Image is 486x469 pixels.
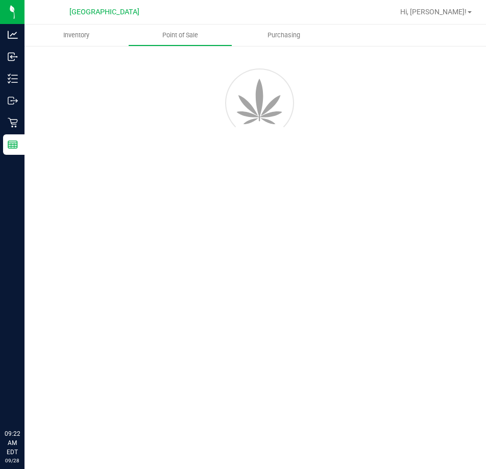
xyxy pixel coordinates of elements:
a: Purchasing [232,25,336,46]
span: [GEOGRAPHIC_DATA] [69,8,139,16]
span: Point of Sale [149,31,212,40]
a: Inventory [25,25,128,46]
inline-svg: Inventory [8,74,18,84]
span: Inventory [50,31,103,40]
a: Point of Sale [128,25,232,46]
p: 09:22 AM EDT [5,429,20,457]
inline-svg: Outbound [8,96,18,106]
inline-svg: Analytics [8,30,18,40]
span: Purchasing [254,31,314,40]
inline-svg: Inbound [8,52,18,62]
p: 09/28 [5,457,20,464]
inline-svg: Reports [8,139,18,150]
inline-svg: Retail [8,118,18,128]
span: Hi, [PERSON_NAME]! [400,8,467,16]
